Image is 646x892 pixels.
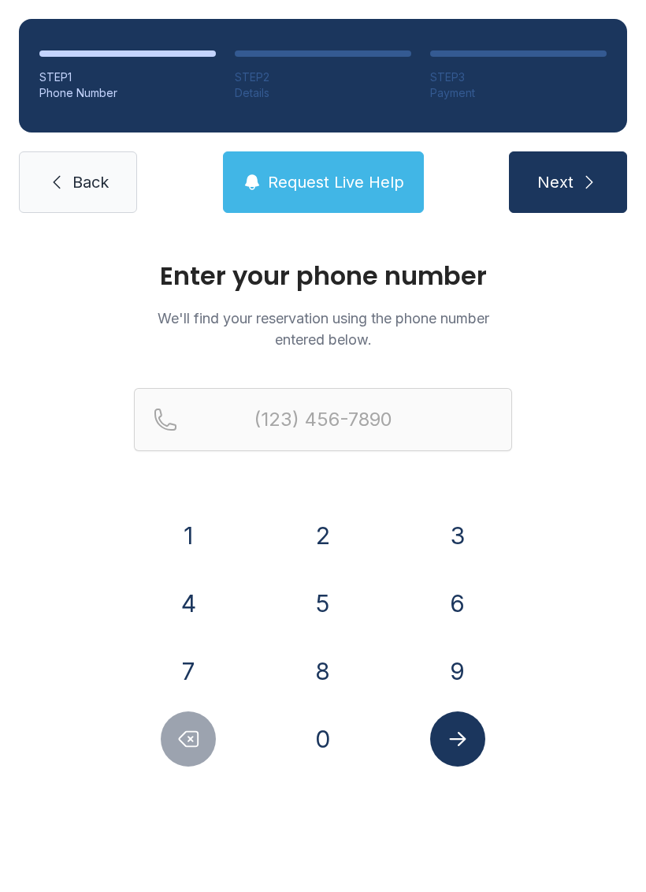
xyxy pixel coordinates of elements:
[430,508,485,563] button: 3
[430,576,485,631] button: 6
[295,508,351,563] button: 2
[72,171,109,193] span: Back
[268,171,404,193] span: Request Live Help
[134,388,512,451] input: Reservation phone number
[430,69,607,85] div: STEP 3
[161,508,216,563] button: 1
[39,85,216,101] div: Phone Number
[537,171,574,193] span: Next
[235,85,411,101] div: Details
[161,644,216,699] button: 7
[430,644,485,699] button: 9
[430,85,607,101] div: Payment
[161,711,216,767] button: Delete number
[295,644,351,699] button: 8
[161,576,216,631] button: 4
[430,711,485,767] button: Submit lookup form
[134,308,512,350] p: We'll find your reservation using the phone number entered below.
[295,576,351,631] button: 5
[134,263,512,289] h1: Enter your phone number
[235,69,411,85] div: STEP 2
[39,69,216,85] div: STEP 1
[295,711,351,767] button: 0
